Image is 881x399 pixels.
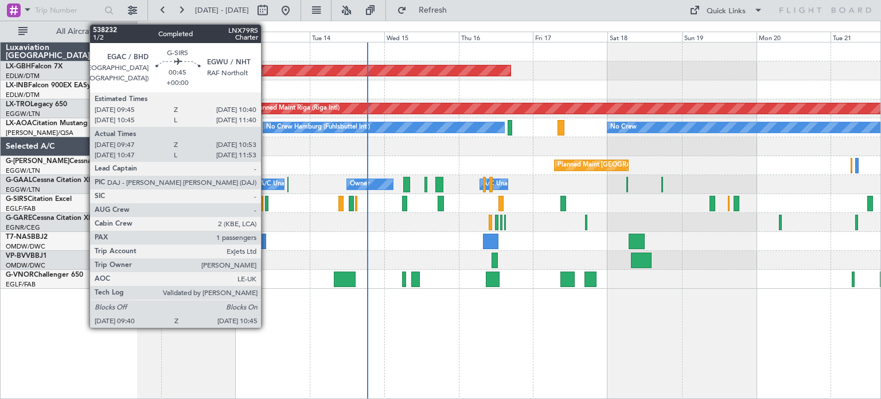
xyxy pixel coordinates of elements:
[6,272,83,278] a: G-VNORChallenger 650
[392,1,461,20] button: Refresh
[6,101,30,108] span: LX-TRO
[6,110,40,118] a: EGGW/LTN
[6,261,45,270] a: OMDW/DWC
[6,234,48,241] a: T7-NASBBJ2
[6,253,30,259] span: VP-BVV
[30,28,121,36] span: All Aircraft
[6,223,40,232] a: EGNR/CEG
[6,280,36,289] a: EGLF/FAB
[6,215,100,222] a: G-GARECessna Citation XLS+
[6,120,32,127] span: LX-AOA
[607,32,682,42] div: Sat 18
[757,32,831,42] div: Mon 20
[254,100,340,117] div: Planned Maint Riga (Riga Intl)
[6,196,28,203] span: G-SIRS
[350,176,369,193] div: Owner
[6,234,31,241] span: T7-NAS
[384,32,459,42] div: Wed 15
[195,5,249,16] span: [DATE] - [DATE]
[13,22,124,41] button: All Aircraft
[139,23,158,33] div: [DATE]
[6,129,73,137] a: [PERSON_NAME]/QSA
[6,63,63,70] a: LX-GBHFalcon 7X
[6,177,32,184] span: G-GAAL
[6,196,72,203] a: G-SIRSCitation Excel
[6,204,36,213] a: EGLF/FAB
[6,185,40,194] a: EGGW/LTN
[610,119,637,136] div: No Crew
[310,32,384,42] div: Tue 14
[6,242,45,251] a: OMDW/DWC
[6,72,40,80] a: EDLW/DTM
[707,6,746,17] div: Quick Links
[6,101,67,108] a: LX-TROLegacy 650
[558,157,738,174] div: Planned Maint [GEOGRAPHIC_DATA] ([GEOGRAPHIC_DATA])
[208,157,396,174] div: Unplanned Maint [GEOGRAPHIC_DATA] ([GEOGRAPHIC_DATA])
[533,32,607,42] div: Fri 17
[6,82,96,89] a: LX-INBFalcon 900EX EASy II
[235,32,310,42] div: Mon 13
[483,176,531,193] div: A/C Unavailable
[6,63,31,70] span: LX-GBH
[682,32,757,42] div: Sun 19
[409,6,457,14] span: Refresh
[459,32,533,42] div: Thu 16
[35,2,101,19] input: Trip Number
[6,166,40,175] a: EGGW/LTN
[6,158,69,165] span: G-[PERSON_NAME]
[6,215,32,222] span: G-GARE
[6,91,40,99] a: EDLW/DTM
[6,253,47,259] a: VP-BVVBBJ1
[6,177,100,184] a: G-GAALCessna Citation XLS+
[6,120,88,127] a: LX-AOACitation Mustang
[684,1,769,20] button: Quick Links
[161,32,236,42] div: Sun 12
[266,119,370,136] div: No Crew Hamburg (Fuhlsbuttel Intl)
[6,158,133,165] a: G-[PERSON_NAME]Cessna Citation XLS
[260,176,307,193] div: A/C Unavailable
[6,82,28,89] span: LX-INB
[6,272,34,278] span: G-VNOR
